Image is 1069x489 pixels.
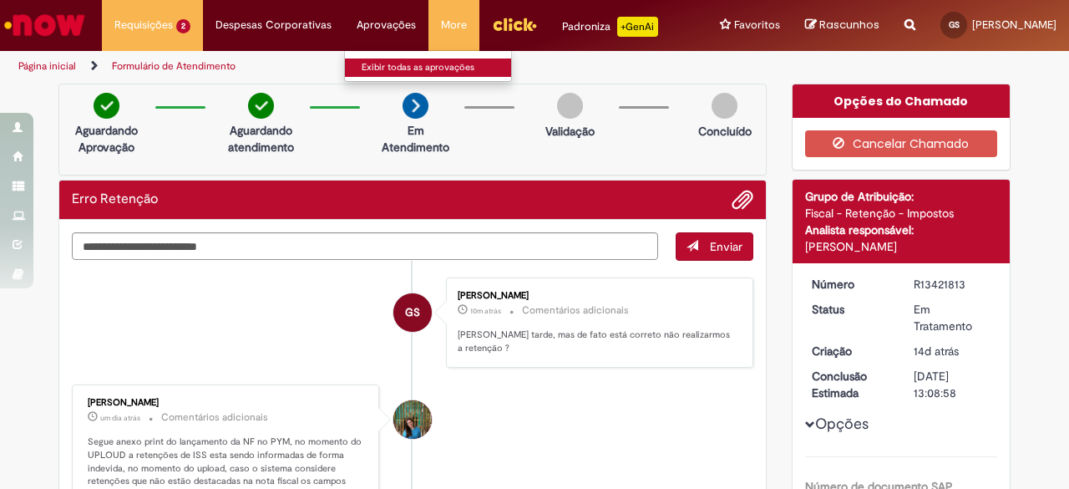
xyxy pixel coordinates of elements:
[344,50,512,82] ul: Aprovações
[72,232,658,260] textarea: Digite sua mensagem aqui...
[403,93,428,119] img: arrow-next.png
[393,400,432,439] div: Julia Ferreira Moreira
[2,8,88,42] img: ServiceNow
[114,17,173,33] span: Requisições
[805,205,998,222] div: Fiscal - Retenção - Impostos
[13,51,700,82] ul: Trilhas de página
[805,188,998,205] div: Grupo de Atribuição:
[914,344,959,359] time: 15/08/2025 16:56:17
[458,329,736,354] p: [PERSON_NAME] tarde, mas de fato está correto não realizarmos a retenção ?
[112,59,236,73] a: Formulário de Atendimento
[805,18,879,33] a: Rascunhos
[734,17,780,33] span: Favoritos
[676,232,753,261] button: Enviar
[799,368,902,401] dt: Conclusão Estimada
[914,276,991,293] div: R13421813
[66,122,147,155] p: Aguardando Aprovação
[799,301,902,318] dt: Status
[805,238,998,255] div: [PERSON_NAME]
[914,368,991,401] div: [DATE] 13:08:58
[805,222,998,238] div: Analista responsável:
[405,293,420,333] span: GS
[345,59,529,77] a: Exibir todas as aprovações
[712,93,737,119] img: img-circle-grey.png
[710,239,742,254] span: Enviar
[176,19,190,33] span: 2
[819,17,879,33] span: Rascunhos
[100,413,140,423] span: um dia atrás
[470,306,501,316] time: 28/08/2025 18:04:03
[470,306,501,316] span: 10m atrás
[215,17,332,33] span: Despesas Corporativas
[972,18,1056,32] span: [PERSON_NAME]
[793,84,1011,118] div: Opções do Chamado
[72,192,158,207] h2: Erro Retenção Histórico de tíquete
[799,276,902,293] dt: Número
[914,301,991,334] div: Em Tratamento
[88,398,366,408] div: [PERSON_NAME]
[799,343,902,359] dt: Criação
[914,344,959,359] span: 14d atrás
[617,17,658,37] p: +GenAi
[914,343,991,359] div: 15/08/2025 16:56:17
[562,17,658,37] div: Padroniza
[545,123,595,140] p: Validação
[732,189,753,211] button: Adicionar anexos
[393,293,432,332] div: Gabriela Andrade Leite Da Silva
[522,303,629,318] small: Comentários adicionais
[220,122,301,155] p: Aguardando atendimento
[492,12,537,37] img: click_logo_yellow_360x200.png
[949,19,960,30] span: GS
[698,123,752,140] p: Concluído
[557,93,583,119] img: img-circle-grey.png
[375,122,456,155] p: Em Atendimento
[357,17,416,33] span: Aprovações
[100,413,140,423] time: 27/08/2025 16:52:04
[94,93,119,119] img: check-circle-green.png
[441,17,467,33] span: More
[18,59,76,73] a: Página inicial
[805,130,998,157] button: Cancelar Chamado
[161,410,268,425] small: Comentários adicionais
[458,291,736,301] div: [PERSON_NAME]
[248,93,274,119] img: check-circle-green.png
